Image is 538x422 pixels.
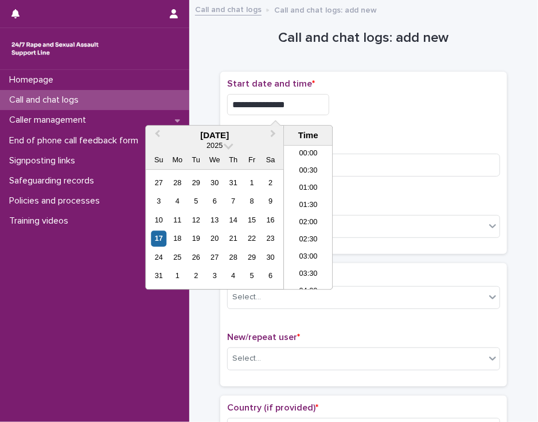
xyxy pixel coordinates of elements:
[151,194,166,209] div: Choose Sunday, August 3rd, 2025
[207,175,223,190] div: Choose Wednesday, July 30th, 2025
[170,153,185,168] div: Mo
[244,175,260,190] div: Choose Friday, August 1st, 2025
[151,231,166,247] div: Choose Sunday, August 17th, 2025
[225,153,241,168] div: Th
[284,215,333,232] li: 02:00
[5,155,84,166] p: Signposting links
[284,284,333,301] li: 04:00
[284,146,333,163] li: 00:00
[244,212,260,228] div: Choose Friday, August 15th, 2025
[5,75,63,85] p: Homepage
[5,115,95,126] p: Caller management
[146,130,283,140] div: [DATE]
[263,268,278,284] div: Choose Saturday, September 6th, 2025
[284,249,333,267] li: 03:00
[225,212,241,228] div: Choose Thursday, August 14th, 2025
[225,268,241,284] div: Choose Thursday, September 4th, 2025
[244,231,260,247] div: Choose Friday, August 22nd, 2025
[150,174,280,286] div: month 2025-08
[170,231,185,247] div: Choose Monday, August 18th, 2025
[207,249,223,265] div: Choose Wednesday, August 27th, 2025
[263,175,278,190] div: Choose Saturday, August 2nd, 2025
[244,194,260,209] div: Choose Friday, August 8th, 2025
[188,212,204,228] div: Choose Tuesday, August 12th, 2025
[227,333,300,342] span: New/repeat user
[188,231,204,247] div: Choose Tuesday, August 19th, 2025
[5,216,77,226] p: Training videos
[5,95,88,106] p: Call and chat logs
[188,194,204,209] div: Choose Tuesday, August 5th, 2025
[170,175,185,190] div: Choose Monday, July 28th, 2025
[151,175,166,190] div: Choose Sunday, July 27th, 2025
[170,249,185,265] div: Choose Monday, August 25th, 2025
[207,153,223,168] div: We
[244,268,260,284] div: Choose Friday, September 5th, 2025
[225,231,241,247] div: Choose Thursday, August 21st, 2025
[263,212,278,228] div: Choose Saturday, August 16th, 2025
[151,249,166,265] div: Choose Sunday, August 24th, 2025
[227,403,318,412] span: Country (if provided)
[5,135,147,146] p: End of phone call feedback form
[227,79,315,88] span: Start date and time
[263,249,278,265] div: Choose Saturday, August 30th, 2025
[188,175,204,190] div: Choose Tuesday, July 29th, 2025
[195,2,262,15] a: Call and chat logs
[170,268,185,284] div: Choose Monday, September 1st, 2025
[147,127,165,145] button: Previous Month
[170,194,185,209] div: Choose Monday, August 4th, 2025
[284,232,333,249] li: 02:30
[225,249,241,265] div: Choose Thursday, August 28th, 2025
[9,37,101,60] img: rhQMoQhaT3yELyF149Cw
[188,153,204,168] div: Tu
[170,212,185,228] div: Choose Monday, August 11th, 2025
[284,181,333,198] li: 01:00
[263,153,278,168] div: Sa
[207,268,223,284] div: Choose Wednesday, September 3rd, 2025
[244,249,260,265] div: Choose Friday, August 29th, 2025
[206,142,223,150] span: 2025
[5,196,109,206] p: Policies and processes
[284,267,333,284] li: 03:30
[151,268,166,284] div: Choose Sunday, August 31st, 2025
[263,231,278,247] div: Choose Saturday, August 23rd, 2025
[265,127,283,145] button: Next Month
[287,130,329,140] div: Time
[207,231,223,247] div: Choose Wednesday, August 20th, 2025
[151,153,166,168] div: Su
[244,153,260,168] div: Fr
[274,3,377,15] p: Call and chat logs: add new
[232,353,261,365] div: Select...
[284,163,333,181] li: 00:30
[284,198,333,215] li: 01:30
[225,175,241,190] div: Choose Thursday, July 31st, 2025
[232,291,261,303] div: Select...
[5,175,103,186] p: Safeguarding records
[207,212,223,228] div: Choose Wednesday, August 13th, 2025
[188,249,204,265] div: Choose Tuesday, August 26th, 2025
[263,194,278,209] div: Choose Saturday, August 9th, 2025
[207,194,223,209] div: Choose Wednesday, August 6th, 2025
[220,30,507,46] h1: Call and chat logs: add new
[151,212,166,228] div: Choose Sunday, August 10th, 2025
[188,268,204,284] div: Choose Tuesday, September 2nd, 2025
[225,194,241,209] div: Choose Thursday, August 7th, 2025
